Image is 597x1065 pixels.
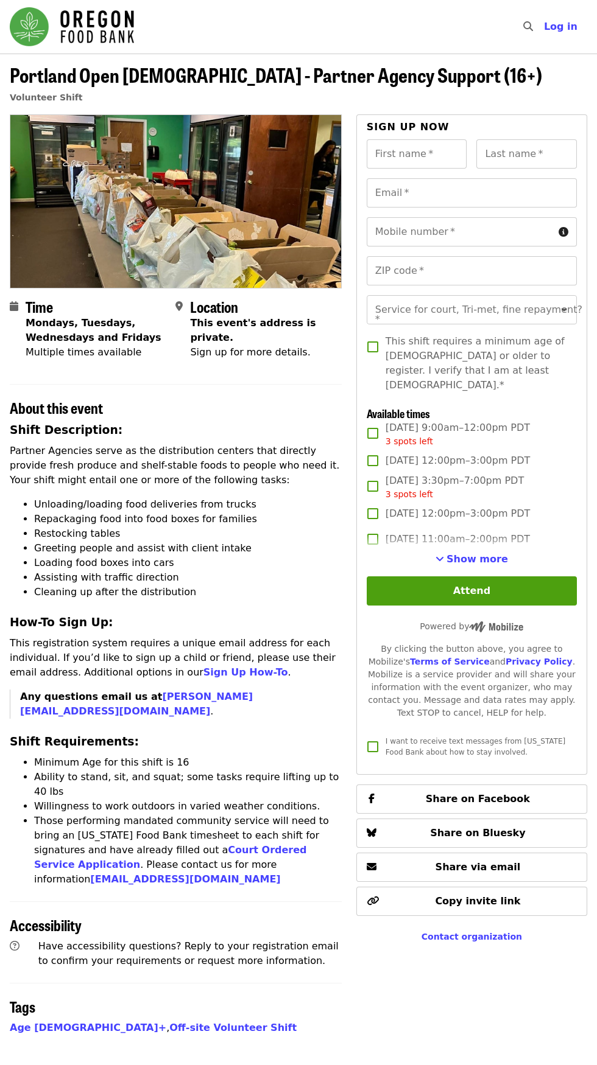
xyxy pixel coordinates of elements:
[540,12,550,41] input: Search
[10,940,19,952] i: question-circle icon
[469,621,523,632] img: Powered by Mobilize
[356,853,587,882] button: Share via email
[10,397,103,418] span: About this event
[34,526,342,541] li: Restocking tables
[10,301,18,312] i: calendar icon
[386,489,433,499] span: 3 spots left
[10,1022,169,1033] span: ,
[356,887,587,916] button: Copy invite link
[367,121,450,133] span: Sign up now
[34,799,342,814] li: Willingness to work outdoors in varied weather conditions.
[190,346,310,358] span: Sign up for more details.
[34,770,342,799] li: Ability to stand, sit, and squat; some tasks require lifting up to 40 lbs
[169,1022,297,1033] a: Off-site Volunteer Shift
[367,405,430,421] span: Available times
[10,636,342,680] p: This registration system requires a unique email address for each individual. If you’d like to si...
[10,996,35,1017] span: Tags
[10,735,139,748] strong: Shift Requirements:
[34,570,342,585] li: Assisting with traffic direction
[34,814,342,887] li: Those performing mandated community service will need to bring an [US_STATE] Food Bank timesheet ...
[34,755,342,770] li: Minimum Age for this shift is 16
[34,541,342,556] li: Greeting people and assist with client intake
[386,737,565,756] span: I want to receive text messages from [US_STATE] Food Bank about how to stay involved.
[436,552,508,567] button: See more timeslots
[367,643,577,719] div: By clicking the button above, you agree to Mobilize's and . Mobilize is a service provider and wi...
[190,317,316,343] span: This event's address is private.
[190,296,238,317] span: Location
[436,861,521,873] span: Share via email
[422,932,522,941] a: Contact organization
[447,553,508,565] span: Show more
[34,556,342,570] li: Loading food boxes into cars
[426,793,530,805] span: Share on Facebook
[435,895,520,907] span: Copy invite link
[556,301,573,318] button: Open
[10,93,83,102] a: Volunteer Shift
[523,21,533,32] i: search icon
[476,139,577,169] input: Last name
[38,940,339,966] span: Have accessibility questions? Reply to your registration email to confirm your requirements or re...
[10,1022,166,1033] a: Age [DEMOGRAPHIC_DATA]+
[544,21,578,32] span: Log in
[175,301,183,312] i: map-marker-alt icon
[386,421,530,448] span: [DATE] 9:00am–12:00pm PDT
[10,60,542,89] span: Portland Open [DEMOGRAPHIC_DATA] - Partner Agency Support (16+)
[203,666,288,678] a: Sign Up How-To
[34,497,342,512] li: Unloading/loading food deliveries from trucks
[386,532,530,546] span: [DATE] 11:00am–2:00pm PDT
[430,827,526,839] span: Share on Bluesky
[420,621,523,631] span: Powered by
[386,436,433,446] span: 3 spots left
[386,453,531,468] span: [DATE] 12:00pm–3:00pm PDT
[20,690,342,719] p: .
[367,576,577,606] button: Attend
[34,585,342,599] li: Cleaning up after the distribution
[10,444,342,487] p: Partner Agencies serve as the distribution centers that directly provide fresh produce and shelf-...
[26,317,161,343] strong: Mondays, Tuesdays, Wednesdays and Fridays
[10,424,122,436] strong: Shift Description:
[90,873,280,885] a: [EMAIL_ADDRESS][DOMAIN_NAME]
[356,784,587,814] button: Share on Facebook
[386,506,531,521] span: [DATE] 12:00pm–3:00pm PDT
[367,139,467,169] input: First name
[367,217,554,246] input: Mobile number
[559,226,568,238] i: circle-info icon
[10,616,113,629] strong: How-To Sign Up:
[10,914,82,935] span: Accessibility
[367,178,577,208] input: Email
[10,115,341,288] img: Portland Open Bible - Partner Agency Support (16+) organized by Oregon Food Bank
[20,691,253,717] strong: Any questions email us at
[386,334,567,393] span: This shift requires a minimum age of [DEMOGRAPHIC_DATA] or older to register. I verify that I am ...
[386,473,524,501] span: [DATE] 3:30pm–7:00pm PDT
[26,296,53,317] span: Time
[534,15,587,39] button: Log in
[367,256,577,285] input: ZIP code
[506,657,573,666] a: Privacy Policy
[410,657,490,666] a: Terms of Service
[356,819,587,848] button: Share on Bluesky
[34,512,342,526] li: Repackaging food into food boxes for families
[10,7,134,46] img: Oregon Food Bank - Home
[26,345,166,360] div: Multiple times available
